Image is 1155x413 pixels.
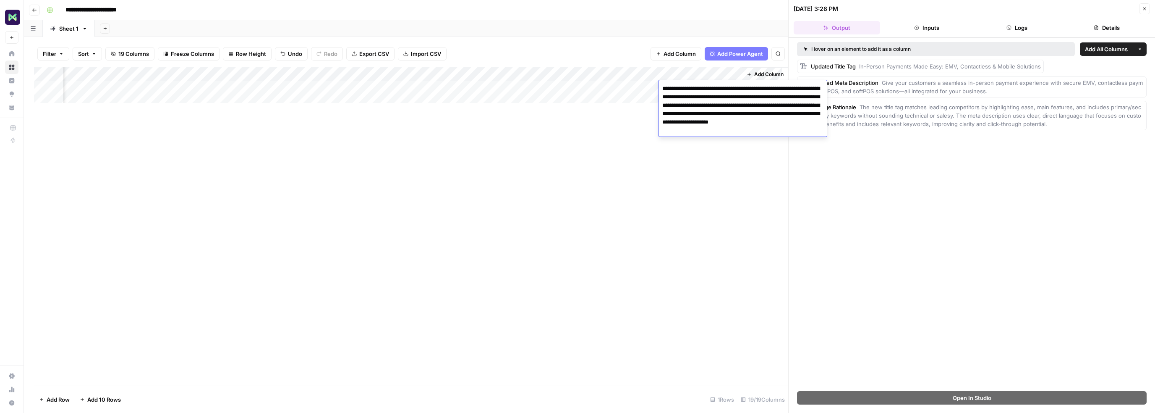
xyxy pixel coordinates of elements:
a: Sheet 1 [43,20,95,37]
button: Add Power Agent [705,47,768,61]
span: Undo [288,50,302,58]
div: Hover on an element to add it as a column [804,45,990,53]
span: Import CSV [411,50,441,58]
span: Add All Columns [1085,45,1128,53]
span: Give your customers a seamless in-person payment experience with secure EMV, contactless payment,... [811,79,1143,95]
button: Import CSV [398,47,447,61]
span: Redo [324,50,337,58]
span: Filter [43,50,56,58]
span: Open In Studio [953,394,991,402]
span: Updated Meta Description [811,79,878,86]
span: Add Column [664,50,696,58]
button: Export CSV [346,47,395,61]
a: Your Data [5,101,18,114]
span: In-Person Payments Made Easy: EMV, Contactless & Mobile Solutions [859,63,1041,70]
span: Export CSV [359,50,389,58]
span: Updated Title Tag [811,63,856,70]
span: Sort [78,50,89,58]
button: Help + Support [5,396,18,410]
a: Opportunities [5,87,18,101]
div: Sheet 1 [59,24,78,33]
span: The new title tag matches leading competitors by highlighting ease, main features, and includes p... [811,104,1141,127]
button: Logs [974,21,1060,34]
button: Redo [311,47,343,61]
button: Undo [275,47,308,61]
button: Add Column [651,47,701,61]
button: Row Height [223,47,272,61]
button: Add All Columns [1080,42,1133,56]
a: Browse [5,61,18,74]
span: Add Column [754,71,784,78]
button: Details [1064,21,1150,34]
span: 19 Columns [118,50,149,58]
div: [DATE] 3:28 PM [794,5,838,13]
div: 1 Rows [707,393,737,406]
button: Workspace: NMI [5,7,18,28]
button: Inputs [883,21,970,34]
div: 19/19 Columns [737,393,788,406]
a: Home [5,47,18,61]
span: Add Row [47,395,70,404]
button: Output [794,21,880,34]
a: Settings [5,369,18,383]
span: Change Rationale [811,104,856,110]
a: Usage [5,383,18,396]
button: Freeze Columns [158,47,220,61]
a: Insights [5,74,18,87]
button: 19 Columns [105,47,154,61]
button: Add 10 Rows [75,393,126,406]
span: Freeze Columns [171,50,214,58]
span: Add 10 Rows [87,395,121,404]
span: Row Height [236,50,266,58]
button: Filter [37,47,69,61]
span: Add Power Agent [717,50,763,58]
button: Add Row [34,393,75,406]
button: Add Column [743,69,787,80]
img: NMI Logo [5,10,20,25]
button: Sort [73,47,102,61]
button: Open In Studio [797,391,1147,405]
